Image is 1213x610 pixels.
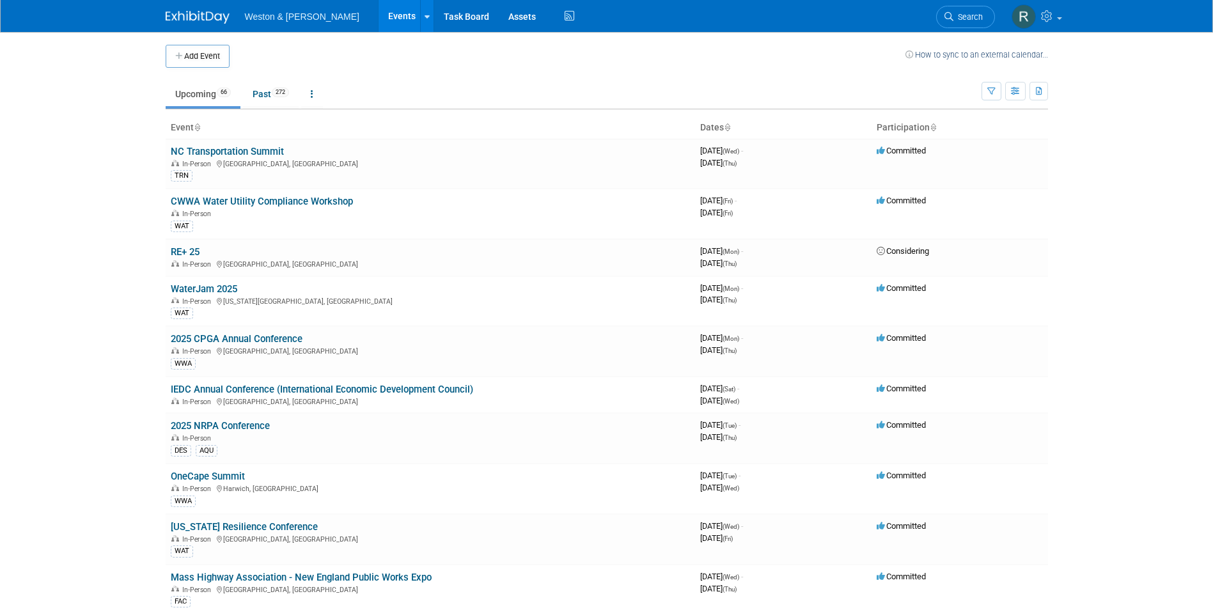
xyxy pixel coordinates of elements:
[171,545,193,557] div: WAT
[700,432,737,442] span: [DATE]
[877,572,926,581] span: Committed
[700,333,743,343] span: [DATE]
[700,521,743,531] span: [DATE]
[171,420,270,432] a: 2025 NRPA Conference
[182,160,215,168] span: In-Person
[171,521,318,533] a: [US_STATE] Resilience Conference
[700,584,737,593] span: [DATE]
[1012,4,1036,29] img: Roberta Sinclair
[877,384,926,393] span: Committed
[877,420,926,430] span: Committed
[723,586,737,593] span: (Thu)
[723,473,737,480] span: (Tue)
[741,521,743,531] span: -
[700,196,737,205] span: [DATE]
[723,210,733,217] span: (Fri)
[243,82,299,106] a: Past272
[171,384,473,395] a: IEDC Annual Conference (International Economic Development Council)
[877,333,926,343] span: Committed
[723,260,737,267] span: (Thu)
[695,117,872,139] th: Dates
[877,521,926,531] span: Committed
[171,347,179,354] img: In-Person Event
[194,122,200,132] a: Sort by Event Name
[171,258,690,269] div: [GEOGRAPHIC_DATA], [GEOGRAPHIC_DATA]
[171,295,690,306] div: [US_STATE][GEOGRAPHIC_DATA], [GEOGRAPHIC_DATA]
[741,283,743,293] span: -
[171,308,193,319] div: WAT
[741,146,743,155] span: -
[723,297,737,304] span: (Thu)
[171,158,690,168] div: [GEOGRAPHIC_DATA], [GEOGRAPHIC_DATA]
[700,396,739,405] span: [DATE]
[171,146,284,157] a: NC Transportation Summit
[245,12,359,22] span: Weston & [PERSON_NAME]
[166,11,230,24] img: ExhibitDay
[171,434,179,441] img: In-Person Event
[723,285,739,292] span: (Mon)
[217,88,231,97] span: 66
[700,471,740,480] span: [DATE]
[171,210,179,216] img: In-Person Event
[171,584,690,594] div: [GEOGRAPHIC_DATA], [GEOGRAPHIC_DATA]
[741,246,743,256] span: -
[739,420,740,430] span: -
[723,386,735,393] span: (Sat)
[741,572,743,581] span: -
[171,333,302,345] a: 2025 CPGA Annual Conference
[166,117,695,139] th: Event
[700,420,740,430] span: [DATE]
[700,246,743,256] span: [DATE]
[171,445,191,457] div: DES
[739,471,740,480] span: -
[877,283,926,293] span: Committed
[182,434,215,442] span: In-Person
[171,533,690,544] div: [GEOGRAPHIC_DATA], [GEOGRAPHIC_DATA]
[182,586,215,594] span: In-Person
[723,398,739,405] span: (Wed)
[700,483,739,492] span: [DATE]
[930,122,936,132] a: Sort by Participation Type
[700,146,743,155] span: [DATE]
[171,535,179,542] img: In-Person Event
[877,196,926,205] span: Committed
[171,170,192,182] div: TRN
[700,283,743,293] span: [DATE]
[272,88,289,97] span: 272
[171,358,196,370] div: WWA
[741,333,743,343] span: -
[723,347,737,354] span: (Thu)
[171,485,179,491] img: In-Person Event
[700,533,733,543] span: [DATE]
[905,50,1048,59] a: How to sync to an external calendar...
[171,396,690,406] div: [GEOGRAPHIC_DATA], [GEOGRAPHIC_DATA]
[166,45,230,68] button: Add Event
[877,146,926,155] span: Committed
[171,596,191,607] div: FAC
[171,471,245,482] a: OneCape Summit
[182,535,215,544] span: In-Person
[171,260,179,267] img: In-Person Event
[171,221,193,232] div: WAT
[723,523,739,530] span: (Wed)
[171,246,200,258] a: RE+ 25
[723,160,737,167] span: (Thu)
[723,535,733,542] span: (Fri)
[723,198,733,205] span: (Fri)
[171,160,179,166] img: In-Person Event
[182,210,215,218] span: In-Person
[196,445,217,457] div: AQU
[700,208,733,217] span: [DATE]
[723,485,739,492] span: (Wed)
[723,434,737,441] span: (Thu)
[700,384,739,393] span: [DATE]
[700,158,737,168] span: [DATE]
[171,572,432,583] a: Mass Highway Association - New England Public Works Expo
[171,398,179,404] img: In-Person Event
[171,283,237,295] a: WaterJam 2025
[877,471,926,480] span: Committed
[700,295,737,304] span: [DATE]
[171,345,690,356] div: [GEOGRAPHIC_DATA], [GEOGRAPHIC_DATA]
[936,6,995,28] a: Search
[700,258,737,268] span: [DATE]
